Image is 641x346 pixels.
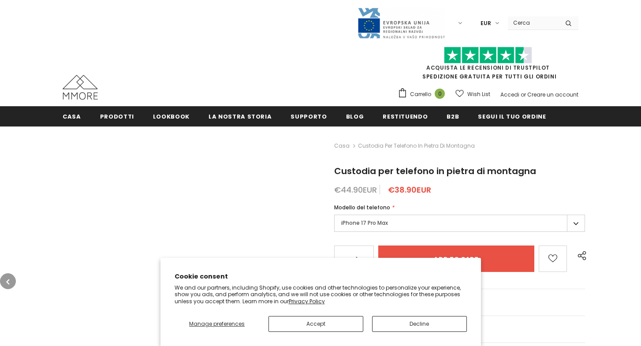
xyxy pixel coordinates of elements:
img: Casi MMORE [63,75,98,100]
span: Wish List [467,90,490,99]
button: Accept [268,316,363,332]
span: Custodia per telefono in pietra di montagna [358,141,475,151]
a: Lookbook [153,106,190,126]
span: 0 [435,89,445,99]
span: EUR [481,19,491,28]
a: Casa [334,141,350,151]
span: or [521,91,526,98]
span: Manage preferences [189,320,245,327]
button: Decline [372,316,467,332]
a: Javni Razpis [357,19,445,26]
span: €38.90EUR [388,184,431,195]
a: Acquista le recensioni di TrustPilot [426,64,550,71]
span: Custodia per telefono in pietra di montagna [334,165,536,177]
a: supporto [291,106,327,126]
span: La nostra storia [209,112,272,121]
a: Privacy Policy [289,298,325,305]
img: Javni Razpis [357,7,445,39]
button: Manage preferences [175,316,260,332]
span: supporto [291,112,327,121]
a: Prodotti [100,106,134,126]
a: Accedi [500,91,519,98]
a: Restituendo [383,106,428,126]
h2: Cookie consent [175,272,467,281]
span: Casa [63,112,81,121]
span: Restituendo [383,112,428,121]
span: Lookbook [153,112,190,121]
a: Blog [346,106,364,126]
a: B2B [447,106,459,126]
a: Creare un account [527,91,578,98]
img: Fidati di Pilot Stars [444,47,532,64]
span: €44.90EUR [334,184,377,195]
span: Prodotti [100,112,134,121]
input: Search Site [508,16,559,29]
span: Segui il tuo ordine [478,112,546,121]
label: iPhone 17 Pro Max [334,215,585,232]
input: Add to cart [378,246,534,272]
a: La nostra storia [209,106,272,126]
a: Casa [63,106,81,126]
span: Blog [346,112,364,121]
a: Segui il tuo ordine [478,106,546,126]
a: Carrello 0 [398,88,449,101]
p: We and our partners, including Shopify, use cookies and other technologies to personalize your ex... [175,284,467,305]
span: Carrello [410,90,431,99]
span: Modello del telefono [334,204,390,211]
span: B2B [447,112,459,121]
span: SPEDIZIONE GRATUITA PER TUTTI GLI ORDINI [398,51,578,80]
a: Wish List [455,86,490,102]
